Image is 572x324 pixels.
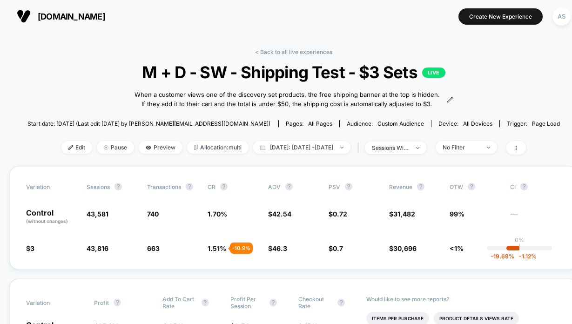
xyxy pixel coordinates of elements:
img: end [487,147,490,148]
span: 42.54 [272,210,291,218]
span: [DOMAIN_NAME] [38,12,105,21]
button: [DOMAIN_NAME] [14,9,108,24]
span: $ [268,244,287,252]
span: 663 [147,244,160,252]
span: Edit [61,141,92,154]
span: 740 [147,210,159,218]
span: 43,581 [87,210,108,218]
span: 31,482 [393,210,415,218]
button: ? [345,183,352,190]
button: ? [417,183,424,190]
div: AS [552,7,571,26]
span: $ [389,210,415,218]
p: 0% [515,236,524,243]
span: 0.7 [333,244,343,252]
span: Pause [97,141,134,154]
img: calendar [260,145,265,150]
p: | [518,243,520,250]
img: end [104,145,108,150]
span: 1.70 % [208,210,227,218]
span: Revenue [389,183,412,190]
span: Checkout Rate [298,296,333,310]
span: 43,816 [87,244,108,252]
span: CR [208,183,215,190]
button: ? [337,299,345,306]
img: rebalance [194,145,198,150]
span: (without changes) [26,218,68,224]
span: -19.69 % [491,253,514,260]
button: ? [520,183,528,190]
span: Sessions [87,183,110,190]
div: Pages: [286,120,332,127]
span: OTW [450,183,501,190]
span: Transactions [147,183,181,190]
button: ? [285,183,293,190]
span: Allocation: multi [187,141,249,154]
span: Start date: [DATE] (Last edit [DATE] by [PERSON_NAME][EMAIL_ADDRESS][DOMAIN_NAME]) [27,120,270,127]
img: Visually logo [17,9,31,23]
span: 46.3 [272,244,287,252]
p: Control [26,209,77,225]
span: Custom Audience [377,120,424,127]
div: Audience: [347,120,424,127]
img: end [340,147,343,148]
span: all devices [463,120,492,127]
span: Device: [431,120,499,127]
span: $ [389,244,417,252]
span: Preview [139,141,182,154]
button: ? [269,299,277,306]
span: 0.72 [333,210,347,218]
div: sessions with impression [372,144,409,151]
span: <1% [450,244,464,252]
span: 99% [450,210,464,218]
span: PSV [329,183,340,190]
span: Page Load [532,120,560,127]
span: Variation [26,296,77,310]
div: Trigger: [507,120,560,127]
span: Add To Cart Rate [162,296,197,310]
span: $3 [26,244,34,252]
button: ? [114,299,121,306]
span: Profit Per Session [230,296,265,310]
span: When a customer views one of the discovery set products, the free shipping banner at the top is h... [134,90,440,108]
button: ? [220,183,228,190]
span: -1.12 % [514,253,537,260]
span: CI [510,183,561,190]
div: - 10.9 % [230,243,253,254]
img: end [416,147,419,149]
p: LIVE [422,67,445,78]
span: all pages [308,120,332,127]
span: Variation [26,183,77,190]
button: ? [468,183,475,190]
button: Create New Experience [458,8,543,25]
span: $ [329,210,347,218]
span: --- [510,211,561,225]
img: edit [68,145,73,150]
div: No Filter [443,144,480,151]
span: | [355,141,365,155]
span: $ [329,244,343,252]
p: Would like to see more reports? [366,296,561,303]
button: ? [186,183,193,190]
span: Profit [94,299,109,306]
span: 1.51 % [208,244,226,252]
button: ? [202,299,209,306]
button: ? [114,183,122,190]
span: $ [268,210,291,218]
a: < Back to all live experiences [255,48,332,55]
span: [DATE]: [DATE] - [DATE] [253,141,350,154]
span: 30,696 [393,244,417,252]
span: M + D - SW - Shipping Test - $3 Sets [54,62,533,82]
span: AOV [268,183,281,190]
